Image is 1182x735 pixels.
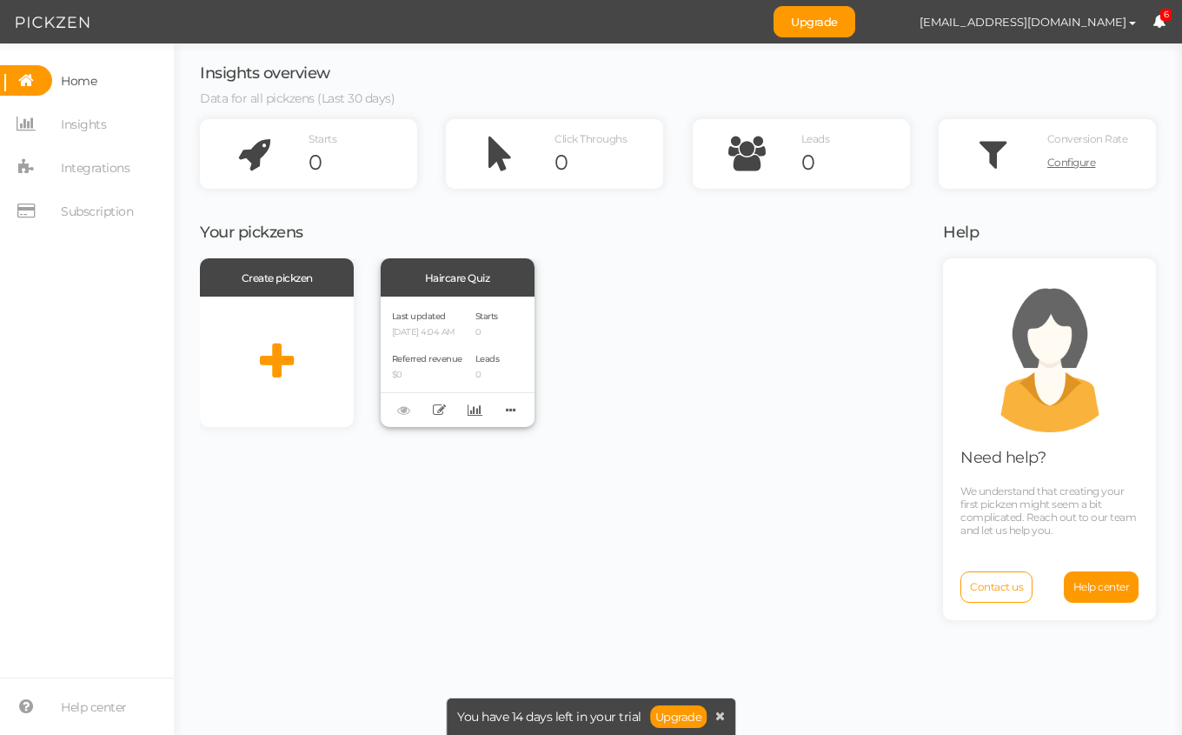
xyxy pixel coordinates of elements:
span: Home [61,67,96,95]
span: Leads [475,353,500,364]
div: 0 [801,150,910,176]
div: 0 [309,150,417,176]
span: Configure [1047,156,1096,169]
span: You have 14 days left in your trial [457,711,641,723]
span: Leads [801,132,830,145]
a: Configure [1047,150,1156,176]
span: Referred revenue [392,353,462,364]
img: Pickzen logo [16,12,90,33]
p: $0 [392,370,462,381]
p: [DATE] 4:04 AM [392,327,462,338]
span: [EMAIL_ADDRESS][DOMAIN_NAME] [920,15,1126,29]
span: Help [943,223,979,242]
span: Last updated [392,311,446,322]
a: Upgrade [774,6,855,37]
span: Help center [61,693,127,721]
img: support.png [972,276,1128,432]
a: Help center [1064,571,1139,603]
span: Data for all pickzens (Last 30 days) [200,90,395,106]
span: 6 [1160,9,1172,22]
span: We understand that creating your first pickzen might seem a bit complicated. Reach out to our tea... [960,484,1136,537]
span: Create pickzen [242,271,313,284]
div: Last updated [DATE] 4:04 AM Referred revenue $0 Starts 0 Leads 0 [381,297,535,427]
span: Subscription [61,197,133,225]
button: [EMAIL_ADDRESS][DOMAIN_NAME] [903,7,1152,37]
div: Haircare Quiz [381,258,535,297]
div: 0 [554,150,663,176]
span: Starts [309,132,336,145]
span: Contact us [970,580,1023,593]
span: Starts [475,311,498,322]
span: Insights [61,110,106,138]
p: 0 [475,327,500,338]
span: Your pickzens [200,223,303,242]
span: Conversion Rate [1047,132,1128,145]
span: Integrations [61,154,129,182]
span: Insights overview [200,63,330,83]
img: 4338372ad735d8a40d3329d665a2dde7 [873,7,903,37]
span: Help center [1073,580,1130,593]
span: Need help? [960,448,1046,467]
p: 0 [475,370,500,381]
a: Upgrade [650,705,707,728]
span: Click Throughs [554,132,627,145]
